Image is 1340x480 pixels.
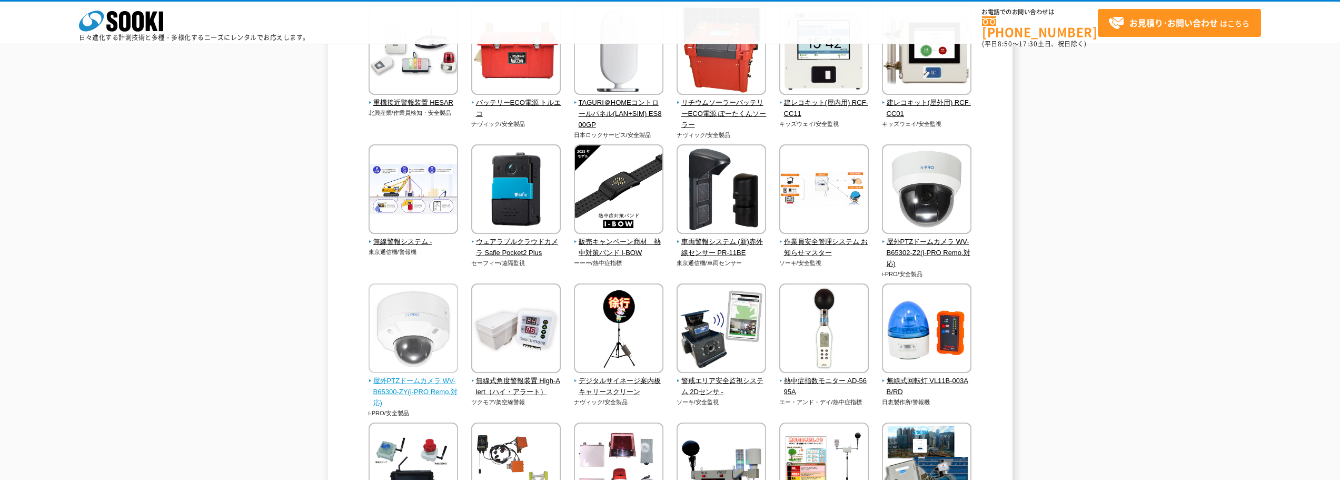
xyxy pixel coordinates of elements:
p: ナヴィック/安全製品 [471,120,561,129]
span: (平日 ～ 土日、祝日除く) [982,39,1086,48]
img: 重機接近警報装置 HESAR [369,5,458,97]
p: ーーー/熱中症指標 [574,259,664,268]
img: 作業員安全管理システム お知らせマスター [779,144,869,237]
p: 日恵製作所/警報機 [882,398,972,407]
img: ウェアラブルクラウドカメラ Safie Pocket2 Plus [471,144,561,237]
span: 屋外PTZドームカメラ WV-B65302-Z2(i-PRO Remo.対応) [882,237,972,269]
a: 警戒エリア安全監視システム 2Dセンサ - [677,366,767,397]
span: 無線式回転灯 VL11B-003AB/RD [882,376,972,398]
p: ソーキ/安全監視 [779,259,869,268]
img: 建レコキット(屋内用) RCF-CC11 [779,5,869,97]
p: i-PRO/安全製品 [882,270,972,279]
a: バッテリーECO電源 トルエコ [471,87,561,119]
p: 日本ロックサービス/安全製品 [574,131,664,140]
span: はこちら [1108,15,1249,31]
span: バッテリーECO電源 トルエコ [471,97,561,120]
p: キッズウェイ/安全監視 [882,120,972,129]
img: デジタルサイネージ案内板 キャリースクリーン [574,283,663,376]
a: 建レコキット(屋内用) RCF-CC11 [779,87,869,119]
img: バッテリーECO電源 トルエコ [471,5,561,97]
img: 建レコキット(屋外用) RCF-CC01 [882,5,971,97]
strong: お見積り･お問い合わせ [1129,16,1218,29]
p: 東京通信機/警報機 [369,248,459,257]
span: 8:50 [998,39,1013,48]
span: ウェアラブルクラウドカメラ Safie Pocket2 Plus [471,237,561,259]
span: TAGURI＠HOMEコントロールパネル(LAN+SIM) ES800GP [574,97,664,130]
img: 屋外PTZドームカメラ WV-B65300-ZY(i-PRO Remo.対応) [369,283,458,376]
a: デジタルサイネージ案内板 キャリースクリーン [574,366,664,397]
span: 車両警報システム (新)赤外線センサー PR-11BE [677,237,767,259]
img: リチウムソーラーバッテリーECO電源 ぽーたくんソーラー [677,5,766,97]
p: ソーキ/安全監視 [677,398,767,407]
a: TAGURI＠HOMEコントロールパネル(LAN+SIM) ES800GP [574,87,664,130]
p: エー・アンド・デイ/熱中症指標 [779,398,869,407]
a: ウェアラブルクラウドカメラ Safie Pocket2 Plus [471,227,561,258]
p: ナヴィック/安全製品 [677,131,767,140]
img: TAGURI＠HOMEコントロールパネル(LAN+SIM) ES800GP [574,5,663,97]
p: 日々進化する計測技術と多種・多様化するニーズにレンタルでお応えします。 [79,34,310,41]
span: 建レコキット(屋外用) RCF-CC01 [882,97,972,120]
img: 無線式角度警報装置 High-Alert（ハイ・アラート） [471,283,561,376]
p: ナヴィック/安全製品 [574,398,664,407]
img: 販売キャンペーン商材 熱中対策バンド I-BOW [574,144,663,237]
a: 屋外PTZドームカメラ WV-B65302-Z2(i-PRO Remo.対応) [882,227,972,269]
span: 警戒エリア安全監視システム 2Dセンサ - [677,376,767,398]
img: 熱中症指数モニター AD-5695A [779,283,869,376]
img: 車両警報システム (新)赤外線センサー PR-11BE [677,144,766,237]
img: 警戒エリア安全監視システム 2Dセンサ - [677,283,766,376]
span: 作業員安全管理システム お知らせマスター [779,237,869,259]
span: 建レコキット(屋内用) RCF-CC11 [779,97,869,120]
img: 無線警報システム - [369,144,458,237]
a: 車両警報システム (新)赤外線センサー PR-11BE [677,227,767,258]
img: 無線式回転灯 VL11B-003AB/RD [882,283,971,376]
p: ツクモア/架空線警報 [471,398,561,407]
span: 17:30 [1019,39,1038,48]
a: 熱中症指数モニター AD-5695A [779,366,869,397]
span: 重機接近警報装置 HESAR [369,97,459,109]
span: 販売キャンペーン商材 熱中対策バンド I-BOW [574,237,664,259]
span: お電話でのお問い合わせは [982,9,1098,15]
a: リチウムソーラーバッテリーECO電源 ぽーたくんソーラー [677,87,767,130]
a: 重機接近警報装置 HESAR [369,87,459,109]
p: キッズウェイ/安全監視 [779,120,869,129]
a: 屋外PTZドームカメラ WV-B65300-ZY(i-PRO Remo.対応) [369,366,459,408]
a: お見積り･お問い合わせはこちら [1098,9,1261,37]
span: デジタルサイネージ案内板 キャリースクリーン [574,376,664,398]
a: 無線警報システム - [369,227,459,248]
p: 北興産業/作業員検知・安全製品 [369,109,459,117]
p: i-PRO/安全製品 [369,409,459,418]
p: 東京通信機/車両センサー [677,259,767,268]
a: [PHONE_NUMBER] [982,16,1098,38]
a: 販売キャンペーン商材 熱中対策バンド I-BOW [574,227,664,258]
span: 熱中症指数モニター AD-5695A [779,376,869,398]
p: セーフィー/遠隔監視 [471,259,561,268]
a: 無線式角度警報装置 High-Alert（ハイ・アラート） [471,366,561,397]
span: リチウムソーラーバッテリーECO電源 ぽーたくんソーラー [677,97,767,130]
img: 屋外PTZドームカメラ WV-B65302-Z2(i-PRO Remo.対応) [882,144,971,237]
span: 屋外PTZドームカメラ WV-B65300-ZY(i-PRO Remo.対応) [369,376,459,408]
span: 無線警報システム - [369,237,459,248]
span: 無線式角度警報装置 High-Alert（ハイ・アラート） [471,376,561,398]
a: 建レコキット(屋外用) RCF-CC01 [882,87,972,119]
a: 無線式回転灯 VL11B-003AB/RD [882,366,972,397]
a: 作業員安全管理システム お知らせマスター [779,227,869,258]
